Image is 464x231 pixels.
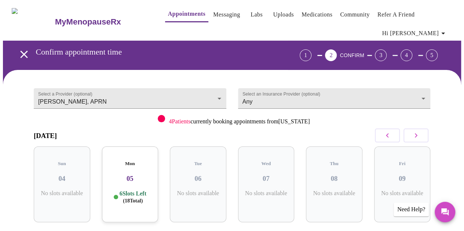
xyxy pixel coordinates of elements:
[120,190,146,204] p: 6 Slots Left
[426,49,438,61] div: 5
[394,202,429,216] div: Need Help?
[380,175,425,183] h3: 09
[382,28,447,38] span: Hi [PERSON_NAME]
[375,49,387,61] div: 3
[55,17,121,27] h3: MyMenopauseRx
[54,9,150,35] a: MyMenopauseRx
[377,10,415,20] a: Refer a Friend
[273,10,294,20] a: Uploads
[300,49,311,61] div: 1
[435,202,455,222] button: Messages
[213,10,240,20] a: Messaging
[312,175,357,183] h3: 08
[108,161,153,167] h5: Mon
[325,49,337,61] div: 2
[108,175,153,183] h3: 05
[340,52,364,58] span: CONFIRM
[210,7,243,22] button: Messaging
[244,161,289,167] h5: Wed
[244,190,289,197] p: No slots available
[380,190,425,197] p: No slots available
[380,161,425,167] h5: Fri
[340,10,370,20] a: Community
[251,10,263,20] a: Labs
[34,132,57,140] h3: [DATE]
[40,161,84,167] h5: Sun
[176,161,220,167] h5: Tue
[165,7,208,22] button: Appointments
[169,118,190,124] span: 4 Patients
[302,10,332,20] a: Medications
[40,175,84,183] h3: 04
[169,118,310,125] p: currently booking appointments from [US_STATE]
[123,198,143,204] span: ( 18 Total)
[337,7,373,22] button: Community
[379,26,450,41] button: Hi [PERSON_NAME]
[40,190,84,197] p: No slots available
[312,190,357,197] p: No slots available
[12,8,54,36] img: MyMenopauseRx Logo
[168,9,205,19] a: Appointments
[34,88,226,109] div: [PERSON_NAME], APRN
[312,161,357,167] h5: Thu
[176,190,220,197] p: No slots available
[36,47,259,57] h3: Confirm appointment time
[245,7,268,22] button: Labs
[238,88,431,109] div: Any
[270,7,297,22] button: Uploads
[375,7,418,22] button: Refer a Friend
[401,49,412,61] div: 4
[13,44,35,65] button: open drawer
[299,7,335,22] button: Medications
[244,175,289,183] h3: 07
[176,175,220,183] h3: 06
